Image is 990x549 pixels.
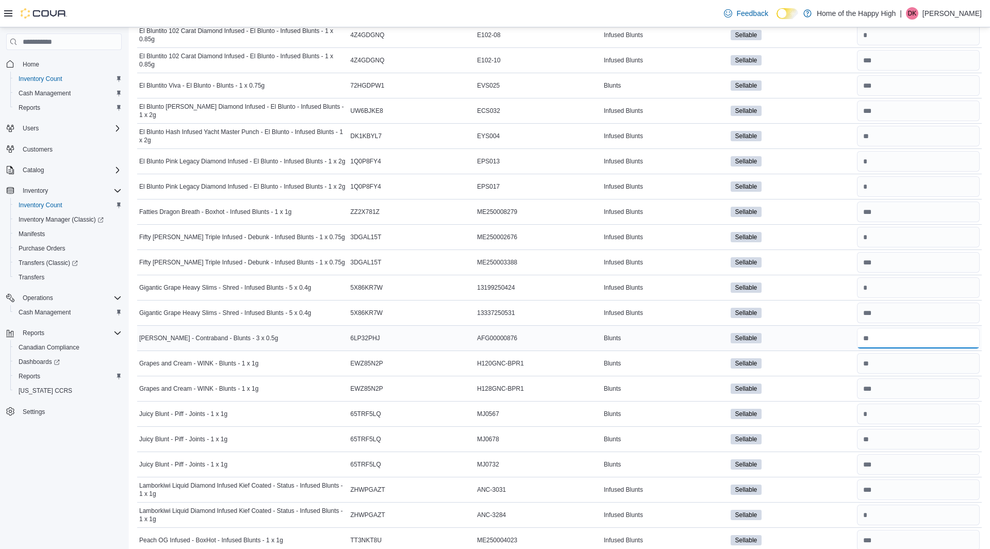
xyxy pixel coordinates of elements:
span: Catalog [23,166,44,174]
div: ANC-3284 [475,509,602,521]
span: [US_STATE] CCRS [19,387,72,395]
span: Peach OG Infused - BoxHot - Infused Blunts - 1 x 1g [139,536,283,544]
div: AFG00000876 [475,332,602,344]
span: Cash Management [19,308,71,317]
a: Home [19,58,43,71]
span: Sellable [735,409,757,419]
span: 72HGDPW1 [351,81,385,90]
p: [PERSON_NAME] [922,7,982,20]
span: Cash Management [14,87,122,99]
span: Reports [14,370,122,382]
span: Customers [23,145,53,154]
span: EWZ85N2P [351,359,383,368]
span: ZHWPGAZT [351,511,385,519]
span: Fatties Dragon Breath - Boxhot - Infused Blunts - 1 x 1g [139,208,291,216]
span: Grapes and Cream - WINK - Blunts - 1 x 1g [139,385,258,393]
span: Grapes and Cream - WINK - Blunts - 1 x 1g [139,359,258,368]
span: Customers [19,143,122,156]
span: Reports [19,104,40,112]
span: Infused Blunts [604,486,643,494]
span: Reports [19,372,40,380]
span: 5X86KR7W [351,284,383,292]
span: Dashboards [14,356,122,368]
span: Fifty [PERSON_NAME] Triple Infused - Debunk - Infused Blunts - 1 x 0.75g [139,233,345,241]
span: Sellable [731,485,762,495]
span: Infused Blunts [604,511,643,519]
button: Settings [2,404,126,419]
input: Dark Mode [777,8,798,19]
a: Transfers (Classic) [14,257,82,269]
div: 13199250424 [475,281,602,294]
span: Sellable [731,181,762,192]
div: ME250002676 [475,231,602,243]
img: Cova [21,8,67,19]
span: Blunts [604,410,621,418]
span: Cash Management [19,89,71,97]
button: Operations [19,292,57,304]
span: Sellable [735,384,757,393]
span: El Blunto Hash Infused Yacht Master Punch - El Blunto - Infused Blunts - 1 x 2g [139,128,346,144]
span: Inventory Manager (Classic) [19,215,104,224]
span: Blunts [604,460,621,469]
a: Feedback [720,3,772,24]
button: Home [2,56,126,71]
span: Transfers [19,273,44,281]
span: Sellable [731,308,762,318]
span: ZHWPGAZT [351,486,385,494]
span: El Bluntito Viva - El Blunto - Blunts - 1 x 0.75g [139,81,265,90]
a: Reports [14,102,44,114]
div: EPS013 [475,155,602,168]
span: DK [908,7,917,20]
span: Inventory [23,187,48,195]
button: Users [19,122,43,135]
span: Reports [19,327,122,339]
span: El Bluntito 102 Carat Diamond Infused - El Blunto - Infused Blunts - 1 x 0.85g [139,27,346,43]
span: Sellable [731,510,762,520]
div: ME250008279 [475,206,602,218]
span: Reports [14,102,122,114]
span: Users [19,122,122,135]
span: Sellable [731,30,762,40]
span: Sellable [735,157,757,166]
span: Gigantic Grape Heavy Slims - Shred - Infused Blunts - 5 x 0.4g [139,284,311,292]
span: Purchase Orders [19,244,65,253]
span: Infused Blunts [604,182,643,191]
div: EYS004 [475,130,602,142]
span: Settings [23,408,45,416]
a: Settings [19,406,49,418]
span: Sellable [735,334,757,343]
span: Fifty [PERSON_NAME] Triple Infused - Debunk - Infused Blunts - 1 x 0.75g [139,258,345,267]
button: [US_STATE] CCRS [10,384,126,398]
span: El Bluntito 102 Carat Diamond Infused - El Blunto - Infused Blunts - 1 x 0.85g [139,52,346,69]
span: Settings [19,405,122,418]
button: Reports [2,326,126,340]
button: Inventory [19,185,52,197]
div: E102-08 [475,29,602,41]
span: Sellable [731,282,762,293]
span: Users [23,124,39,132]
span: Infused Blunts [604,284,643,292]
button: Cash Management [10,305,126,320]
button: Transfers [10,270,126,285]
button: Purchase Orders [10,241,126,256]
a: Cash Management [14,306,75,319]
span: Sellable [735,258,757,267]
div: ANC-3031 [475,484,602,496]
span: 5X86KR7W [351,309,383,317]
span: 1Q0P8FY4 [351,157,381,165]
span: EWZ85N2P [351,385,383,393]
span: Inventory Manager (Classic) [14,213,122,226]
div: MJ0567 [475,408,602,420]
span: 6LP32PHJ [351,334,380,342]
span: Infused Blunts [604,56,643,64]
span: Dashboards [19,358,60,366]
span: Sellable [735,30,757,40]
span: 3DGAL15T [351,233,382,241]
span: [PERSON_NAME] - Contraband - Blunts - 3 x 0.5g [139,334,278,342]
span: El Blunto [PERSON_NAME] Diamond Infused - El Blunto - Infused Blunts - 1 x 2g [139,103,346,119]
span: Sellable [735,182,757,191]
span: Blunts [604,81,621,90]
span: Transfers (Classic) [14,257,122,269]
button: Customers [2,142,126,157]
span: Sellable [731,106,762,116]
